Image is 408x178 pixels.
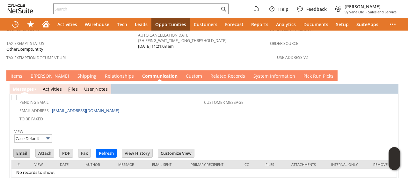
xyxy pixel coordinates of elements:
[306,6,327,12] span: Feedback
[76,73,98,80] a: Shipping
[152,162,181,167] div: Email Sent
[278,6,288,12] span: Help
[11,95,17,100] img: Unchecked
[356,21,378,27] span: SuiteApps
[138,32,227,43] a: Auto Cancellation Date (shipping_wait_time_long_threshold_date)
[8,18,23,31] a: Recent Records
[8,4,33,13] svg: logo
[385,18,400,31] div: More menus
[190,18,221,31] a: Customers
[390,72,398,79] a: Unrolled view on
[26,86,29,92] span: g
[14,129,23,134] a: View
[131,18,151,31] a: Leads
[247,18,272,31] a: Reports
[117,21,127,27] span: Tech
[300,18,332,31] a: Documents
[221,18,247,31] a: Forecast
[251,21,268,27] span: Reports
[209,73,247,80] a: Related Records
[270,41,298,46] a: Order Source
[86,162,109,167] div: Author
[6,41,44,46] a: Tax Exempt Status
[31,73,33,79] span: B
[96,149,116,157] input: Refresh
[138,43,174,49] span: [DATE] 11:21:03 am
[19,108,49,113] a: Email Address
[57,21,77,27] span: Activities
[336,21,349,27] span: Setup
[48,86,49,92] span: t
[345,4,397,10] span: [PERSON_NAME]
[118,162,143,167] div: Message
[81,18,113,31] a: Warehouse
[204,100,244,105] a: Customer Message
[60,149,73,157] input: PDF
[85,21,109,27] span: Warehouse
[151,18,190,31] a: Opportunities
[19,116,43,122] a: To Be Faxed
[141,73,179,80] a: Communication
[194,21,217,27] span: Customers
[13,86,34,92] a: Messages
[103,73,135,80] a: Relationships
[191,162,235,167] div: Primary Recipient
[244,162,256,167] div: Cc
[189,73,192,79] span: u
[52,108,119,113] a: [EMAIL_ADDRESS][DOMAIN_NAME]
[6,46,43,52] span: OtherExemptEntity
[14,149,30,157] input: Email
[11,20,19,28] svg: Recent Records
[43,86,62,92] a: Activities
[42,20,50,28] svg: Home
[252,73,297,80] a: System Information
[9,73,24,80] a: Items
[220,5,227,13] svg: Search
[256,73,258,79] span: y
[44,135,52,142] img: More Options
[155,21,186,27] span: Opportunities
[54,18,81,31] a: Activities
[373,162,392,167] div: Remove
[389,159,400,170] span: Oracle Guided Learning Widget. To move around, please hold and drag
[23,18,38,31] div: Shortcuts
[291,162,322,167] div: Attachments
[29,73,71,80] a: B[PERSON_NAME]
[353,18,382,31] a: SuiteApps
[158,149,194,157] input: Customize View
[60,162,76,167] div: Date
[266,162,282,167] div: Files
[272,18,300,31] a: Analytics
[36,149,54,157] input: Attach
[332,18,353,31] a: Setup
[34,162,50,167] div: View
[38,18,54,31] a: Home
[19,100,48,105] a: Pending Email
[77,73,80,79] span: S
[68,86,78,92] a: Files
[368,10,397,14] span: Sales and Service
[366,10,367,14] span: -
[225,21,244,27] span: Forecast
[213,73,216,79] span: e
[16,162,25,167] div: #
[27,20,34,28] svg: Shortcuts
[78,149,91,157] input: Fax
[6,55,67,61] a: Tax Exemption Document URL
[122,149,152,157] input: View History
[142,73,145,79] span: C
[68,86,70,92] span: F
[184,73,204,80] a: Custom
[389,147,400,170] iframe: Click here to launch Oracle Guided Learning Help Panel
[84,86,108,92] a: UserNotes
[11,73,12,79] span: I
[14,134,52,143] input: Case Default
[302,73,335,80] a: Pick Run Picks
[303,21,328,27] span: Documents
[135,21,148,27] span: Leads
[11,169,397,178] td: No records to show.
[345,10,364,14] span: Sylvane Old
[331,162,364,167] div: Internal Only
[105,73,108,79] span: R
[303,73,306,79] span: P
